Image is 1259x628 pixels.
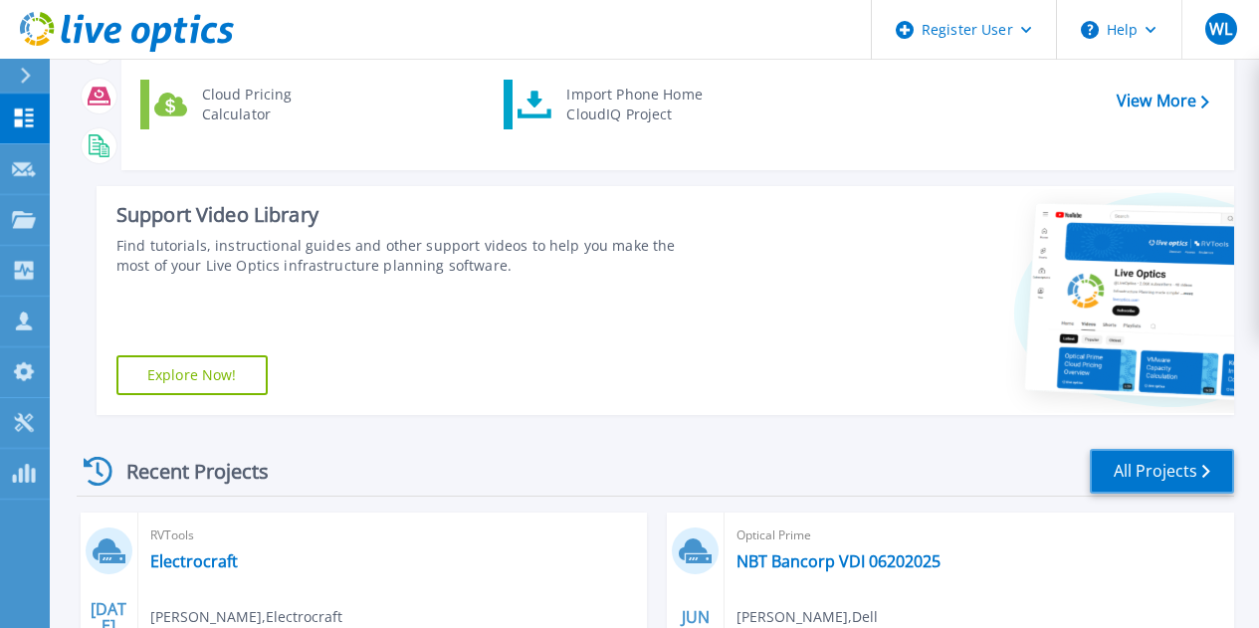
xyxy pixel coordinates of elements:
[140,80,344,129] a: Cloud Pricing Calculator
[116,355,268,395] a: Explore Now!
[736,551,941,571] a: NBT Bancorp VDI 06202025
[116,236,708,276] div: Find tutorials, instructional guides and other support videos to help you make the most of your L...
[556,85,712,124] div: Import Phone Home CloudIQ Project
[77,447,296,496] div: Recent Projects
[736,524,1222,546] span: Optical Prime
[150,606,342,628] span: [PERSON_NAME] , Electrocraft
[1090,449,1234,494] a: All Projects
[1209,21,1232,37] span: WL
[150,551,238,571] a: Electrocraft
[150,524,636,546] span: RVTools
[736,606,878,628] span: [PERSON_NAME] , Dell
[1117,92,1209,110] a: View More
[192,85,339,124] div: Cloud Pricing Calculator
[116,202,708,228] div: Support Video Library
